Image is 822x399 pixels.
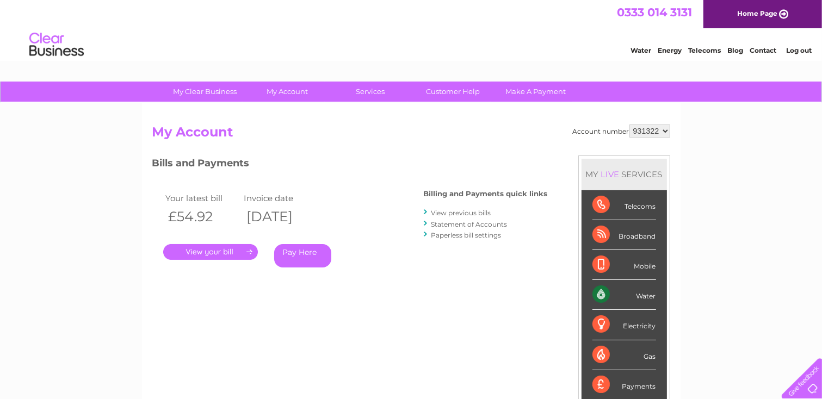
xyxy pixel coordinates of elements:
[163,191,242,205] td: Your latest bill
[274,244,331,267] a: Pay Here
[599,169,622,179] div: LIVE
[160,82,250,102] a: My Clear Business
[154,6,669,53] div: Clear Business is a trading name of Verastar Limited (registered in [GEOGRAPHIC_DATA] No. 3667643...
[152,124,670,145] h2: My Account
[631,46,651,54] a: Water
[29,28,84,61] img: logo.png
[243,82,332,102] a: My Account
[163,205,242,228] th: £54.92
[786,46,812,54] a: Log out
[582,159,667,190] div: MY SERVICES
[688,46,721,54] a: Telecoms
[592,280,656,310] div: Water
[408,82,498,102] a: Customer Help
[658,46,682,54] a: Energy
[592,340,656,370] div: Gas
[241,205,319,228] th: [DATE]
[431,220,508,228] a: Statement of Accounts
[152,155,548,174] h3: Bills and Payments
[592,220,656,250] div: Broadband
[431,231,502,239] a: Paperless bill settings
[750,46,776,54] a: Contact
[592,190,656,220] div: Telecoms
[325,82,415,102] a: Services
[241,191,319,205] td: Invoice date
[592,250,656,280] div: Mobile
[573,124,670,138] div: Account number
[491,82,580,102] a: Make A Payment
[727,46,743,54] a: Blog
[617,5,692,19] a: 0333 014 3131
[163,244,258,260] a: .
[424,190,548,198] h4: Billing and Payments quick links
[431,209,491,217] a: View previous bills
[592,310,656,340] div: Electricity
